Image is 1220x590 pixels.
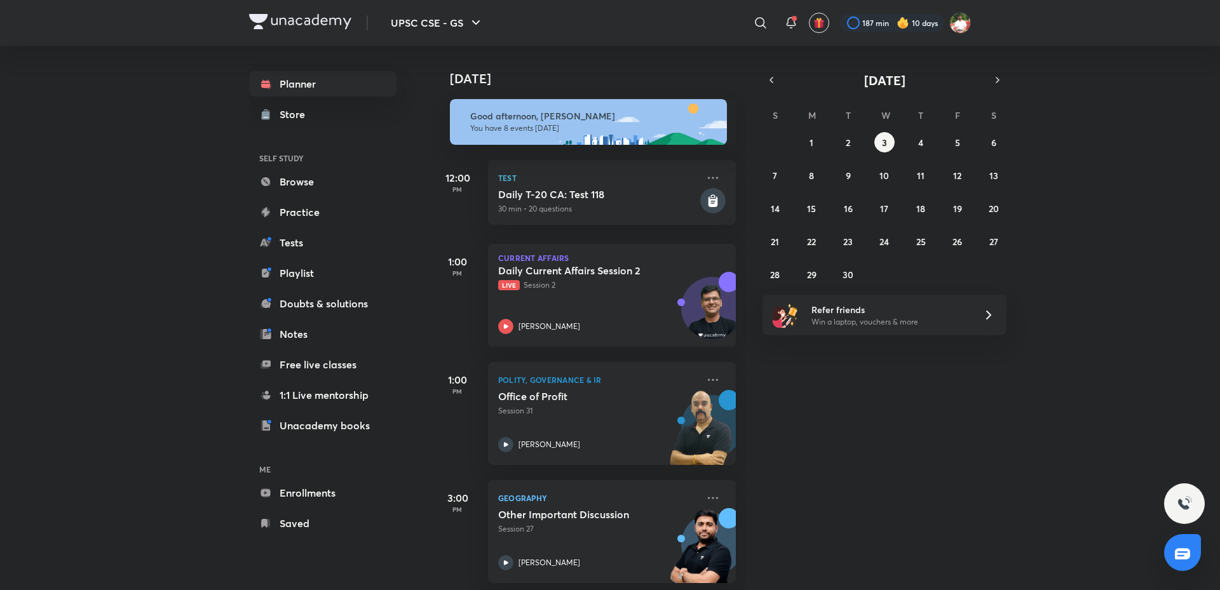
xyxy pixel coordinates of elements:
[1177,496,1192,511] img: ttu
[813,17,825,29] img: avatar
[771,203,780,215] abbr: September 14, 2025
[498,508,656,521] h5: Other Important Discussion
[984,165,1004,185] button: September 13, 2025
[879,236,889,248] abbr: September 24, 2025
[838,231,858,251] button: September 23, 2025
[947,198,968,218] button: September 19, 2025
[838,198,858,218] button: September 16, 2025
[383,10,491,36] button: UPSC CSE - GS
[949,12,971,34] img: Shashank Soni
[880,203,888,215] abbr: September 17, 2025
[432,254,483,269] h5: 1:00
[249,14,351,32] a: Company Logo
[498,170,698,185] p: Test
[991,137,996,149] abbr: September 6, 2025
[432,185,483,193] p: PM
[801,231,822,251] button: September 22, 2025
[882,137,887,149] abbr: September 3, 2025
[249,413,396,438] a: Unacademy books
[773,170,777,182] abbr: September 7, 2025
[916,236,926,248] abbr: September 25, 2025
[498,390,656,403] h5: Office of Profit
[498,280,520,290] span: Live
[838,132,858,152] button: September 2, 2025
[953,203,962,215] abbr: September 19, 2025
[249,260,396,286] a: Playlist
[249,459,396,480] h6: ME
[917,170,925,182] abbr: September 11, 2025
[989,203,999,215] abbr: September 20, 2025
[280,107,313,122] div: Store
[249,291,396,316] a: Doubts & solutions
[773,109,778,121] abbr: Sunday
[911,198,931,218] button: September 18, 2025
[432,170,483,185] h5: 12:00
[498,523,698,535] p: Session 27
[498,188,698,201] h5: Daily T-20 CA: Test 118
[874,198,895,218] button: September 17, 2025
[984,231,1004,251] button: September 27, 2025
[947,132,968,152] button: September 5, 2025
[989,170,998,182] abbr: September 13, 2025
[432,490,483,506] h5: 3:00
[249,382,396,408] a: 1:1 Live mentorship
[881,109,890,121] abbr: Wednesday
[918,109,923,121] abbr: Thursday
[808,109,816,121] abbr: Monday
[807,269,817,281] abbr: September 29, 2025
[955,109,960,121] abbr: Friday
[518,321,580,332] p: [PERSON_NAME]
[844,203,853,215] abbr: September 16, 2025
[518,557,580,568] p: [PERSON_NAME]
[249,14,351,29] img: Company Logo
[780,71,989,89] button: [DATE]
[918,137,923,149] abbr: September 4, 2025
[911,132,931,152] button: September 4, 2025
[765,231,785,251] button: September 21, 2025
[249,321,396,347] a: Notes
[984,198,1004,218] button: September 20, 2025
[801,132,822,152] button: September 1, 2025
[874,165,895,185] button: September 10, 2025
[249,480,396,506] a: Enrollments
[432,269,483,277] p: PM
[432,506,483,513] p: PM
[911,231,931,251] button: September 25, 2025
[765,198,785,218] button: September 14, 2025
[801,198,822,218] button: September 15, 2025
[947,165,968,185] button: September 12, 2025
[810,137,813,149] abbr: September 1, 2025
[984,132,1004,152] button: September 6, 2025
[911,165,931,185] button: September 11, 2025
[916,203,925,215] abbr: September 18, 2025
[470,111,715,122] h6: Good afternoon, [PERSON_NAME]
[450,71,749,86] h4: [DATE]
[953,170,961,182] abbr: September 12, 2025
[249,199,396,225] a: Practice
[811,303,968,316] h6: Refer friends
[249,102,396,127] a: Store
[518,439,580,450] p: [PERSON_NAME]
[249,169,396,194] a: Browse
[989,236,998,248] abbr: September 27, 2025
[864,72,905,89] span: [DATE]
[811,316,968,328] p: Win a laptop, vouchers & more
[771,236,779,248] abbr: September 21, 2025
[807,236,816,248] abbr: September 22, 2025
[874,132,895,152] button: September 3, 2025
[952,236,962,248] abbr: September 26, 2025
[846,170,851,182] abbr: September 9, 2025
[773,302,798,328] img: referral
[770,269,780,281] abbr: September 28, 2025
[801,165,822,185] button: September 8, 2025
[498,372,698,387] p: Polity, Governance & IR
[991,109,996,121] abbr: Saturday
[249,352,396,377] a: Free live classes
[249,147,396,169] h6: SELF STUDY
[801,264,822,285] button: September 29, 2025
[809,13,829,33] button: avatar
[249,511,396,536] a: Saved
[498,254,726,262] p: Current Affairs
[249,71,396,97] a: Planner
[765,165,785,185] button: September 7, 2025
